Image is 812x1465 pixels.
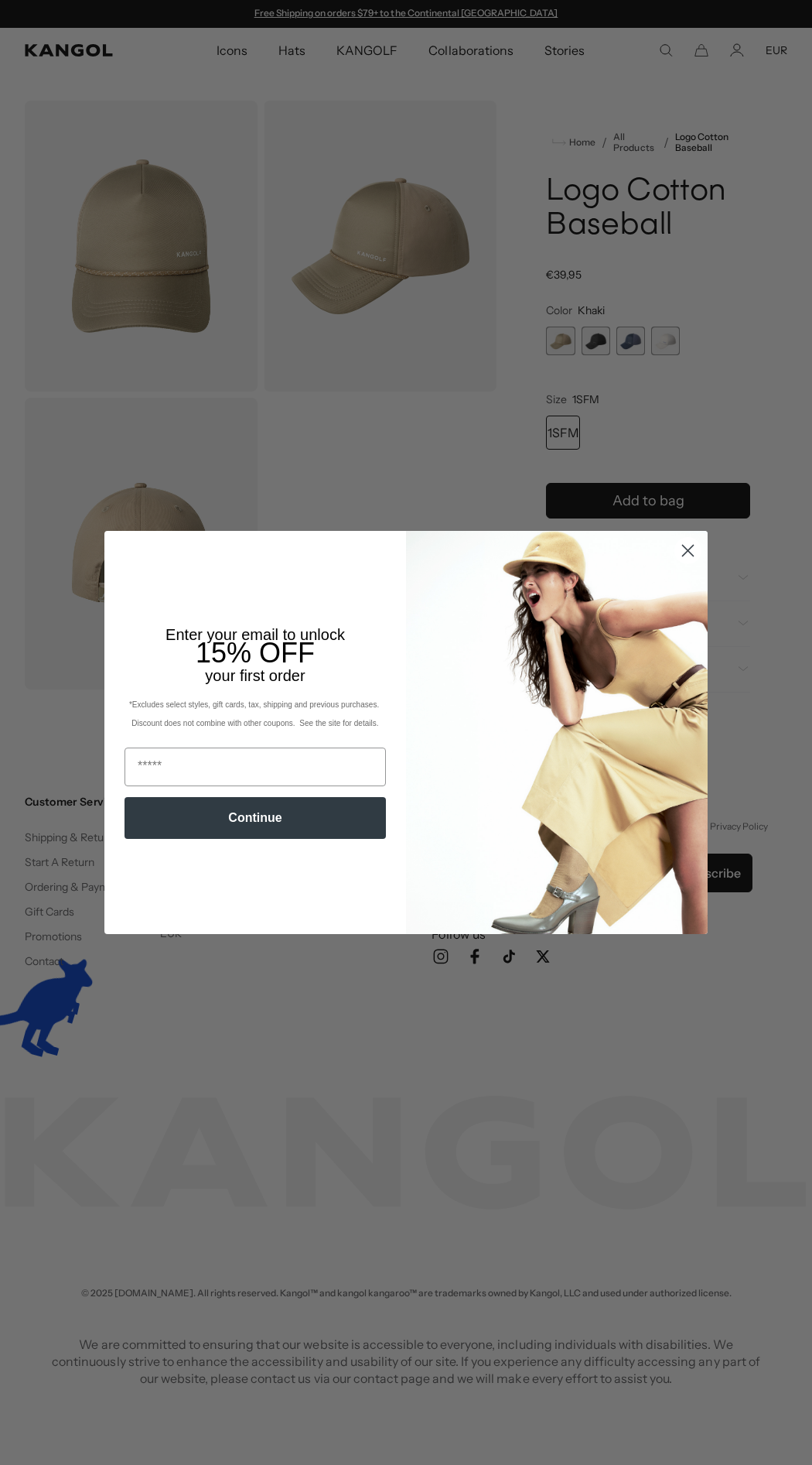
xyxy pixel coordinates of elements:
[196,637,315,669] span: 15% OFF
[129,700,381,727] span: *Excludes select styles, gift cards, tax, shipping and previous purchases. Discount does not comb...
[125,748,386,786] input: Email
[165,626,345,643] span: Enter your email to unlock
[674,537,701,564] button: Close dialog
[205,667,305,684] span: your first order
[125,797,386,839] button: Continue
[406,531,708,933] img: 93be19ad-e773-4382-80b9-c9d740c9197f.jpeg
